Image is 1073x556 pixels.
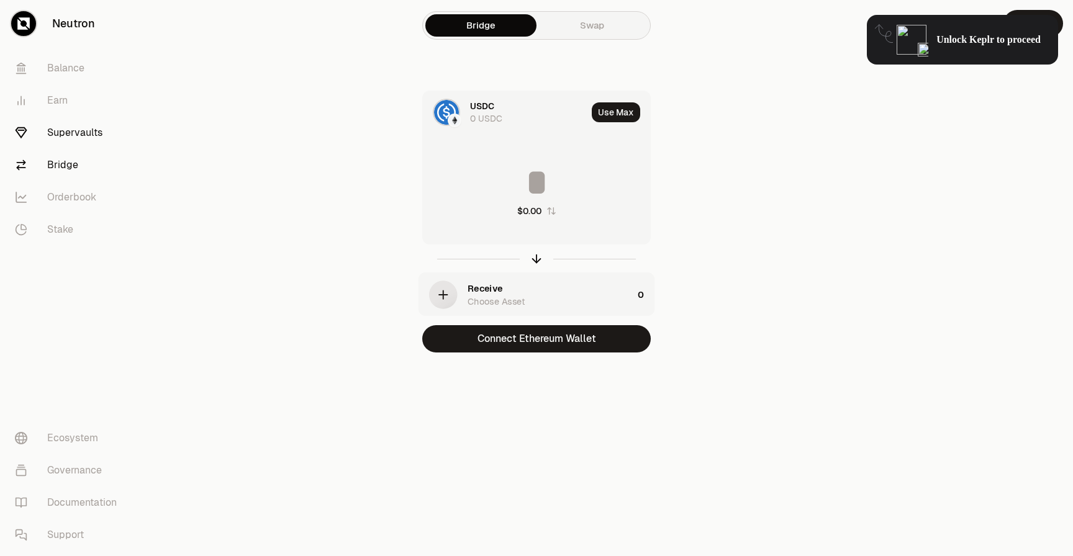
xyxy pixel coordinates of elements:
[918,43,929,56] img: icon-click-cursor.png
[419,273,632,316] div: ReceiveChoose Asset
[5,117,134,149] a: Supervaults
[470,112,502,125] div: 0 USDC
[423,91,587,133] div: USDC LogoEthereum LogoUSDC0 USDC
[449,115,460,126] img: Ethereum Logo
[5,454,134,486] a: Governance
[536,14,648,37] a: Swap
[434,100,459,125] img: USDC Logo
[517,205,541,217] div: $0.00
[425,14,536,37] a: Bridge
[5,181,134,213] a: Orderbook
[422,325,651,352] button: Connect Ethereum Wallet
[5,519,134,551] a: Support
[936,34,1041,46] span: Unlock Keplr to proceed
[638,273,654,316] div: 0
[5,486,134,519] a: Documentation
[592,102,640,122] button: Use Max
[517,205,556,217] button: $0.00
[897,25,926,55] img: locked-keplr-logo-128.png
[5,149,134,181] a: Bridge
[5,213,134,246] a: Stake
[468,282,502,295] div: Receive
[470,100,494,112] div: USDC
[468,295,525,308] div: Choose Asset
[5,84,134,117] a: Earn
[5,52,134,84] a: Balance
[419,273,654,316] button: ReceiveChoose Asset0
[1003,10,1063,37] button: Connect
[5,422,134,454] a: Ecosystem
